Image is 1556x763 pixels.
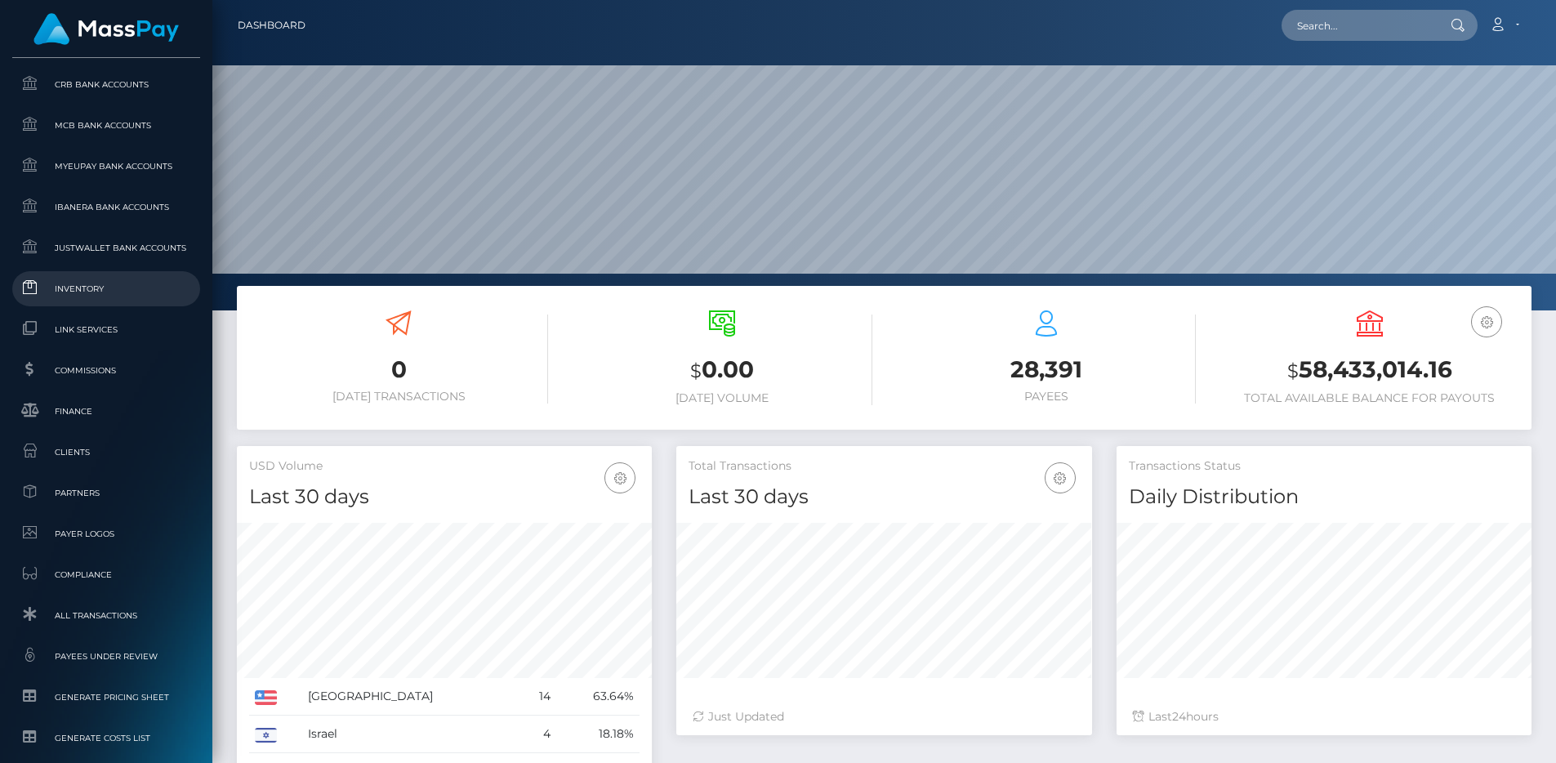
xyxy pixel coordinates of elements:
[897,354,1196,386] h3: 28,391
[690,359,702,382] small: $
[12,721,200,756] a: Generate Costs List
[19,239,194,257] span: JustWallet Bank Accounts
[19,402,194,421] span: Finance
[19,320,194,339] span: Link Services
[1172,709,1186,724] span: 24
[249,458,640,475] h5: USD Volume
[255,690,277,705] img: US.png
[302,678,519,716] td: [GEOGRAPHIC_DATA]
[19,647,194,666] span: Payees under Review
[249,483,640,511] h4: Last 30 days
[12,598,200,633] a: All Transactions
[12,475,200,511] a: Partners
[573,391,872,405] h6: [DATE] Volume
[19,279,194,298] span: Inventory
[12,639,200,674] a: Payees under Review
[19,157,194,176] span: MyEUPay Bank Accounts
[520,678,557,716] td: 14
[1282,10,1435,41] input: Search...
[238,8,305,42] a: Dashboard
[12,271,200,306] a: Inventory
[689,458,1079,475] h5: Total Transactions
[556,678,640,716] td: 63.64%
[12,394,200,429] a: Finance
[19,75,194,94] span: CRB Bank Accounts
[19,198,194,216] span: Ibanera Bank Accounts
[12,190,200,225] a: Ibanera Bank Accounts
[12,149,200,184] a: MyEUPay Bank Accounts
[693,708,1075,725] div: Just Updated
[12,516,200,551] a: Payer Logos
[1220,354,1519,387] h3: 58,433,014.16
[12,680,200,715] a: Generate Pricing Sheet
[12,230,200,265] a: JustWallet Bank Accounts
[249,354,548,386] h3: 0
[12,353,200,388] a: Commissions
[302,716,519,753] td: Israel
[1129,458,1519,475] h5: Transactions Status
[255,728,277,743] img: IL.png
[12,435,200,470] a: Clients
[1220,391,1519,405] h6: Total Available Balance for Payouts
[19,729,194,747] span: Generate Costs List
[19,565,194,584] span: Compliance
[689,483,1079,511] h4: Last 30 days
[573,354,872,387] h3: 0.00
[19,524,194,543] span: Payer Logos
[12,312,200,347] a: Link Services
[12,67,200,102] a: CRB Bank Accounts
[19,688,194,707] span: Generate Pricing Sheet
[19,484,194,502] span: Partners
[520,716,557,753] td: 4
[1287,359,1299,382] small: $
[19,443,194,462] span: Clients
[19,606,194,625] span: All Transactions
[1129,483,1519,511] h4: Daily Distribution
[249,390,548,404] h6: [DATE] Transactions
[12,108,200,143] a: MCB Bank Accounts
[33,13,179,45] img: MassPay Logo
[19,116,194,135] span: MCB Bank Accounts
[556,716,640,753] td: 18.18%
[19,361,194,380] span: Commissions
[1133,708,1515,725] div: Last hours
[897,390,1196,404] h6: Payees
[12,557,200,592] a: Compliance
